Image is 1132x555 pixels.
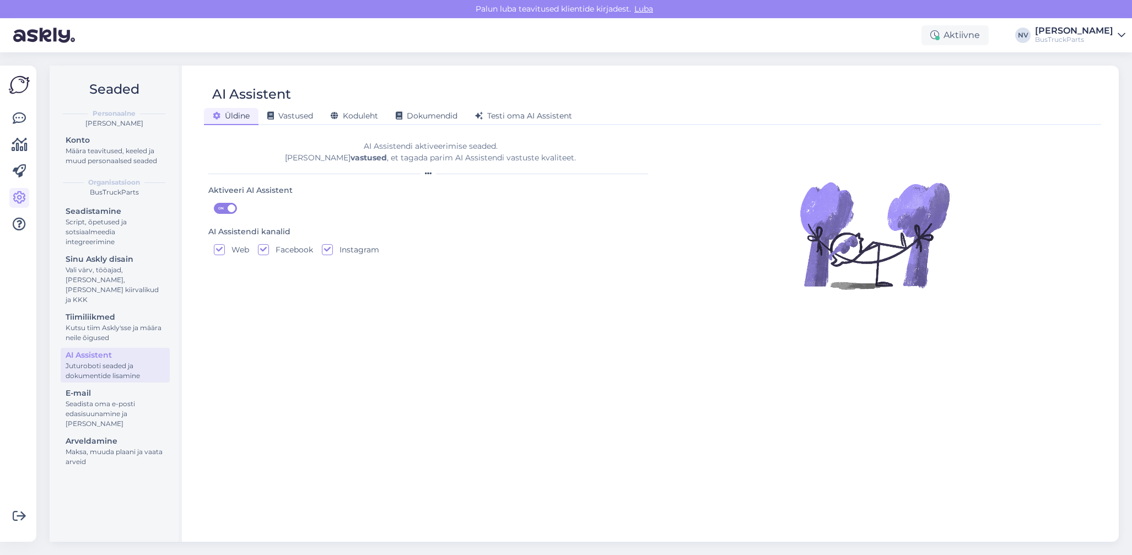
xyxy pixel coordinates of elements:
[61,348,170,382] a: AI AssistentJuturoboti seaded ja dokumentide lisamine
[58,79,170,100] h2: Seaded
[66,146,165,166] div: Määra teavitused, keeled ja muud personaalsed seaded
[61,386,170,430] a: E-mailSeadista oma e-posti edasisuunamine ja [PERSON_NAME]
[61,310,170,344] a: TiimiliikmedKutsu tiim Askly'sse ja määra neile õigused
[66,387,165,399] div: E-mail
[66,134,165,146] div: Konto
[208,226,290,238] div: AI Assistendi kanalid
[66,254,165,265] div: Sinu Askly disain
[213,111,250,121] span: Üldine
[1015,28,1031,43] div: NV
[66,447,165,467] div: Maksa, muuda plaani ja vaata arveid
[797,158,952,312] img: Illustration
[66,217,165,247] div: Script, õpetused ja sotsiaalmeedia integreerimine
[208,185,293,197] div: Aktiveeri AI Assistent
[225,244,249,255] label: Web
[631,4,656,14] span: Luba
[66,323,165,343] div: Kutsu tiim Askly'sse ja määra neile õigused
[88,177,140,187] b: Organisatsioon
[58,118,170,128] div: [PERSON_NAME]
[93,109,136,118] b: Personaalne
[214,203,228,213] span: ON
[61,133,170,168] a: KontoMäära teavitused, keeled ja muud personaalsed seaded
[66,349,165,361] div: AI Assistent
[61,434,170,468] a: ArveldamineMaksa, muuda plaani ja vaata arveid
[1035,26,1125,44] a: [PERSON_NAME]BusTruckParts
[66,435,165,447] div: Arveldamine
[269,244,313,255] label: Facebook
[475,111,572,121] span: Testi oma AI Assistent
[66,206,165,217] div: Seadistamine
[61,204,170,249] a: SeadistamineScript, õpetused ja sotsiaalmeedia integreerimine
[331,111,378,121] span: Koduleht
[267,111,313,121] span: Vastused
[1035,26,1113,35] div: [PERSON_NAME]
[212,84,291,105] div: AI Assistent
[396,111,457,121] span: Dokumendid
[9,74,30,95] img: Askly Logo
[351,153,387,163] b: vastused
[1035,35,1113,44] div: BusTruckParts
[66,311,165,323] div: Tiimiliikmed
[58,187,170,197] div: BusTruckParts
[61,252,170,306] a: Sinu Askly disainVali värv, tööajad, [PERSON_NAME], [PERSON_NAME] kiirvalikud ja KKK
[66,399,165,429] div: Seadista oma e-posti edasisuunamine ja [PERSON_NAME]
[208,141,653,164] div: AI Assistendi aktiveerimise seaded. [PERSON_NAME] , et tagada parim AI Assistendi vastuste kvalit...
[66,361,165,381] div: Juturoboti seaded ja dokumentide lisamine
[333,244,379,255] label: Instagram
[921,25,989,45] div: Aktiivne
[66,265,165,305] div: Vali värv, tööajad, [PERSON_NAME], [PERSON_NAME] kiirvalikud ja KKK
